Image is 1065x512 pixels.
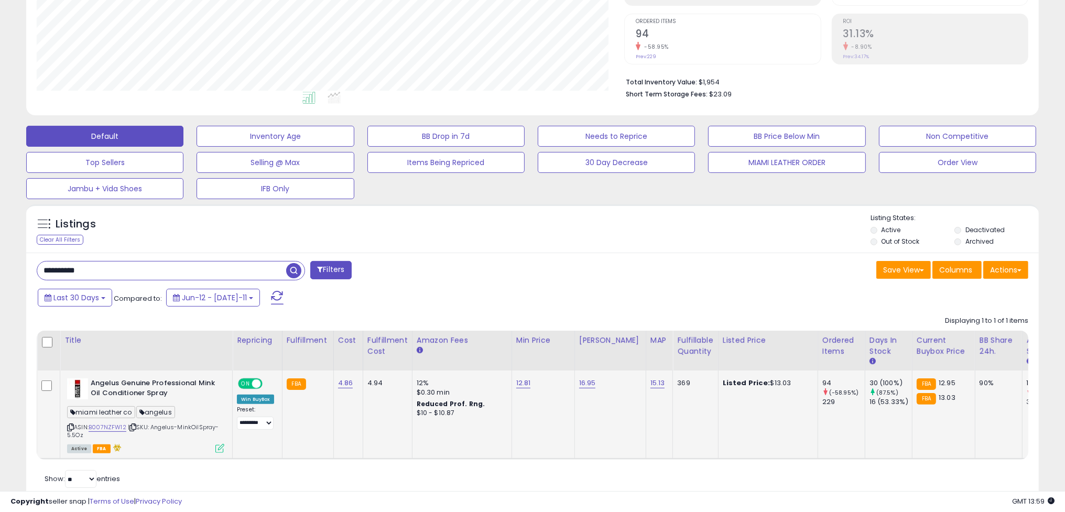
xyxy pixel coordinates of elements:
b: Short Term Storage Fees: [626,90,708,99]
span: angelus [136,406,175,418]
div: [PERSON_NAME] [579,335,642,346]
span: $23.09 [709,89,732,99]
span: ON [239,379,252,388]
a: 15.13 [650,378,665,388]
h2: 94 [636,28,820,42]
div: Ordered Items [822,335,861,357]
div: seller snap | | [10,497,182,507]
button: Jambu + Vida Shoes [26,178,183,199]
div: 94 [822,378,865,388]
button: Jun-12 - [DATE]-11 [166,289,260,307]
span: Columns [939,265,972,275]
button: BB Drop in 7d [367,126,525,147]
label: Out of Stock [882,237,920,246]
div: Days In Stock [870,335,908,357]
div: ASIN: [67,378,224,452]
button: Actions [983,261,1028,279]
div: Displaying 1 to 1 of 1 items [945,316,1028,326]
span: ROI [843,19,1028,25]
small: (-58.95%) [829,388,858,397]
small: Prev: 229 [636,53,656,60]
a: 12.81 [516,378,531,388]
small: -8.90% [848,43,872,51]
span: Ordered Items [636,19,820,25]
div: 4.94 [367,378,404,388]
div: 30 (100%) [870,378,912,388]
button: MIAMI LEATHER ORDER [708,152,865,173]
div: MAP [650,335,669,346]
a: 16.95 [579,378,596,388]
div: $0.30 min [417,388,504,397]
button: Top Sellers [26,152,183,173]
div: Preset: [237,406,274,430]
button: IFB Only [197,178,354,199]
button: 30 Day Decrease [538,152,695,173]
div: Cost [338,335,358,346]
b: Listed Price: [723,378,770,388]
div: $10 - $10.87 [417,409,504,418]
button: Inventory Age [197,126,354,147]
div: 90% [980,378,1014,388]
button: Save View [876,261,931,279]
span: | SKU: Angelus-MinkOilSpray-5.5Oz [67,423,219,439]
i: hazardous material [111,444,122,451]
button: Order View [879,152,1036,173]
div: Clear All Filters [37,235,83,245]
a: Privacy Policy [136,496,182,506]
div: Avg BB Share [1027,335,1065,357]
small: -58.95% [640,43,669,51]
span: 12.95 [939,378,955,388]
div: 229 [822,397,865,407]
div: Current Buybox Price [917,335,971,357]
button: Selling @ Max [197,152,354,173]
div: Min Price [516,335,570,346]
div: Title [64,335,228,346]
small: FBA [917,378,936,390]
button: Needs to Reprice [538,126,695,147]
b: Angelus Genuine Professional Mink Oil Conditioner Spray [91,378,218,400]
b: Total Inventory Value: [626,78,697,86]
a: Terms of Use [90,496,134,506]
div: Repricing [237,335,278,346]
div: $13.03 [723,378,810,388]
small: Prev: 34.17% [843,53,870,60]
h5: Listings [56,217,96,232]
div: Fulfillable Quantity [677,335,713,357]
small: FBA [287,378,306,390]
strong: Copyright [10,496,49,506]
small: Days In Stock. [870,357,876,366]
button: Default [26,126,183,147]
span: FBA [93,444,111,453]
img: 31KBJo3lBtL._SL40_.jpg [67,378,88,399]
div: Listed Price [723,335,813,346]
div: Fulfillment [287,335,329,346]
div: Win BuyBox [237,395,274,404]
button: Filters [310,261,351,279]
button: BB Price Below Min [708,126,865,147]
span: Last 30 Days [53,292,99,303]
span: Show: entries [45,474,120,484]
span: 13.03 [939,393,955,402]
div: Amazon Fees [417,335,507,346]
span: OFF [261,379,278,388]
span: Compared to: [114,293,162,303]
label: Archived [965,237,994,246]
button: Columns [932,261,982,279]
div: 16 (53.33%) [870,397,912,407]
small: Amazon Fees. [417,346,423,355]
span: miami leather co [67,406,135,418]
div: 369 [677,378,710,388]
small: FBA [917,393,936,405]
button: Items Being Repriced [367,152,525,173]
span: All listings currently available for purchase on Amazon [67,444,91,453]
label: Active [882,225,901,234]
span: Jun-12 - [DATE]-11 [182,292,247,303]
h2: 31.13% [843,28,1028,42]
div: BB Share 24h. [980,335,1018,357]
b: Reduced Prof. Rng. [417,399,485,408]
label: Deactivated [965,225,1005,234]
p: Listing States: [871,213,1039,223]
div: 12% [417,378,504,388]
li: $1,954 [626,75,1020,88]
div: Fulfillment Cost [367,335,408,357]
